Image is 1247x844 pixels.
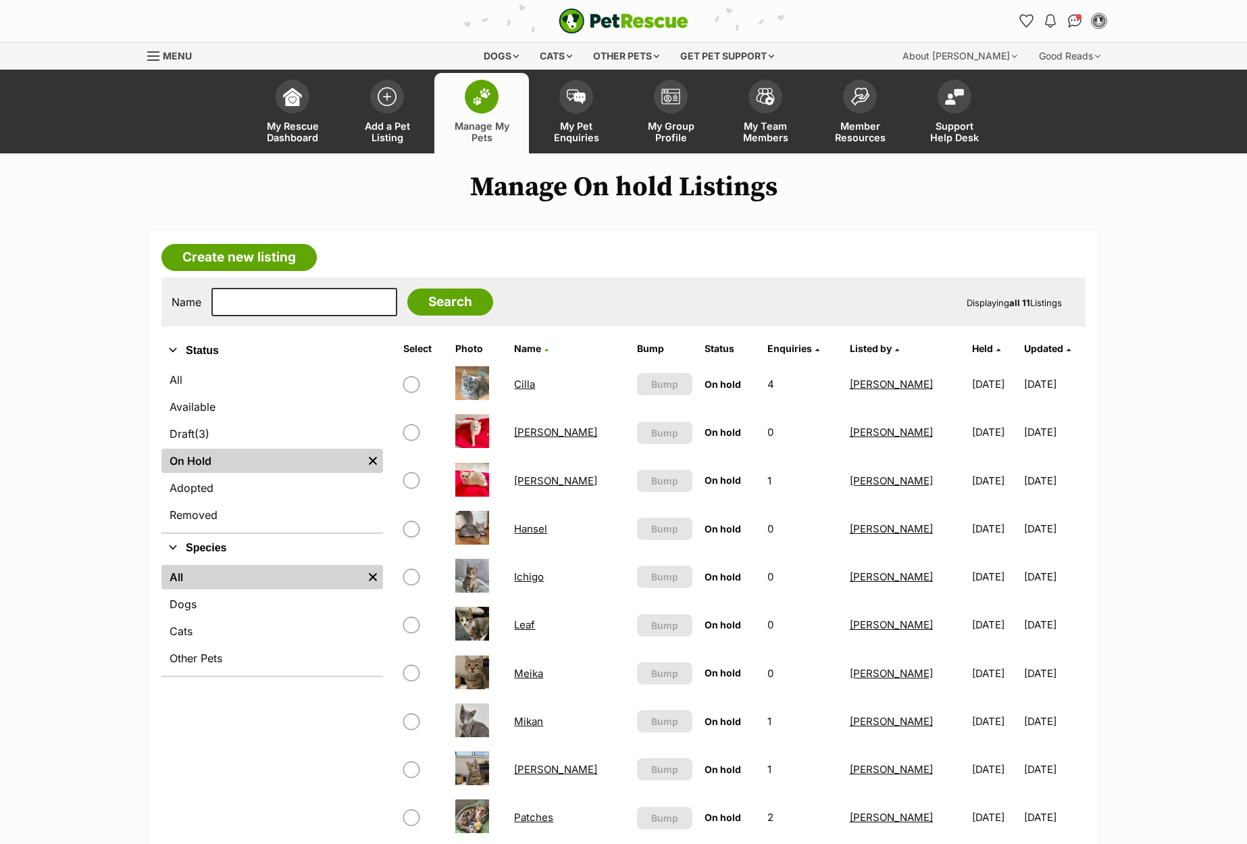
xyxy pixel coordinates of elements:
[967,297,1062,308] span: Displaying Listings
[172,296,201,308] label: Name
[363,449,383,473] a: Remove filter
[967,457,1023,504] td: [DATE]
[584,43,669,70] div: Other pets
[762,409,843,455] td: 0
[705,378,741,390] span: On hold
[967,361,1023,407] td: [DATE]
[850,763,933,776] a: [PERSON_NAME]
[762,553,843,600] td: 0
[762,505,843,552] td: 0
[762,361,843,407] td: 4
[850,522,933,535] a: [PERSON_NAME]
[735,120,796,143] span: My Team Members
[559,8,688,34] img: logo-e224e6f780fb5917bec1dbf3a21bbac754714ae5b6737aabdf751b685950b380.svg
[907,73,1002,153] a: Support Help Desk
[632,338,698,359] th: Bump
[161,592,383,616] a: Dogs
[705,812,741,823] span: On hold
[567,89,586,104] img: pet-enquiries-icon-7e3ad2cf08bfb03b45e93fb7055b45f3efa6380592205ae92323e6603595dc1f.svg
[1024,794,1084,841] td: [DATE]
[637,662,692,685] button: Bump
[850,343,892,354] span: Listed by
[637,758,692,780] button: Bump
[967,746,1023,793] td: [DATE]
[637,470,692,492] button: Bump
[623,73,718,153] a: My Group Profile
[718,73,813,153] a: My Team Members
[850,87,869,105] img: member-resources-icon-8e73f808a243e03378d46382f2149f9095a855e16c252ad45f914b54edf8863c.svg
[514,474,597,487] a: [PERSON_NAME]
[161,565,363,589] a: All
[514,811,553,824] a: Patches
[1040,10,1061,32] button: Notifications
[195,426,209,442] span: (3)
[637,614,692,637] button: Bump
[762,746,843,793] td: 1
[651,522,678,536] span: Bump
[762,698,843,745] td: 1
[972,343,1000,354] a: Held
[967,505,1023,552] td: [DATE]
[640,120,701,143] span: My Group Profile
[651,714,678,728] span: Bump
[637,710,692,733] button: Bump
[514,618,535,631] a: Leaf
[398,338,449,359] th: Select
[451,120,512,143] span: Manage My Pets
[830,120,890,143] span: Member Resources
[850,474,933,487] a: [PERSON_NAME]
[651,474,678,488] span: Bump
[163,50,192,61] span: Menu
[262,120,323,143] span: My Rescue Dashboard
[1024,746,1084,793] td: [DATE]
[637,422,692,444] button: Bump
[967,698,1023,745] td: [DATE]
[161,449,363,473] a: On Hold
[651,570,678,584] span: Bump
[705,667,741,678] span: On hold
[161,342,383,359] button: Status
[514,426,597,439] a: [PERSON_NAME]
[705,619,741,630] span: On hold
[161,244,317,271] a: Create new listing
[514,522,547,535] a: Hansel
[637,373,692,395] button: Bump
[1009,297,1030,308] strong: all 11
[474,43,528,70] div: Dogs
[514,343,541,354] span: Name
[651,618,678,632] span: Bump
[514,343,549,354] a: Name
[637,518,692,540] button: Bump
[530,43,582,70] div: Cats
[1024,361,1084,407] td: [DATE]
[924,120,985,143] span: Support Help Desk
[161,476,383,500] a: Adopted
[1045,14,1056,28] img: notifications-46538b983faf8c2785f20acdc204bb7945ddae34d4c08c2a6579f10ce5e182be.svg
[1024,650,1084,697] td: [DATE]
[161,562,383,676] div: Species
[161,422,383,446] a: Draft
[705,764,741,775] span: On hold
[850,715,933,728] a: [PERSON_NAME]
[514,667,543,680] a: Meika
[850,378,933,391] a: [PERSON_NAME]
[340,73,434,153] a: Add a Pet Listing
[1024,698,1084,745] td: [DATE]
[850,667,933,680] a: [PERSON_NAME]
[514,570,544,583] a: Ichigo
[1015,10,1037,32] a: Favourites
[1024,343,1071,354] a: Updated
[705,474,741,486] span: On hold
[161,365,383,532] div: Status
[651,377,678,391] span: Bump
[762,457,843,504] td: 1
[378,87,397,106] img: add-pet-listing-icon-0afa8454b4691262ce3f59096e99ab1cd57d4a30225e0717b998d2c9b9846f56.svg
[762,794,843,841] td: 2
[1068,14,1082,28] img: chat-41dd97257d64d25036548639549fe6c8038ab92f7586957e7f3b1b290dea8141.svg
[1029,43,1110,70] div: Good Reads
[559,8,688,34] a: PetRescue
[661,89,680,105] img: group-profile-icon-3fa3cf56718a62981997c0bc7e787c4b2cf8bcc04b72c1350f741eb67cf2f40e.svg
[967,794,1023,841] td: [DATE]
[514,763,597,776] a: [PERSON_NAME]
[762,650,843,697] td: 0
